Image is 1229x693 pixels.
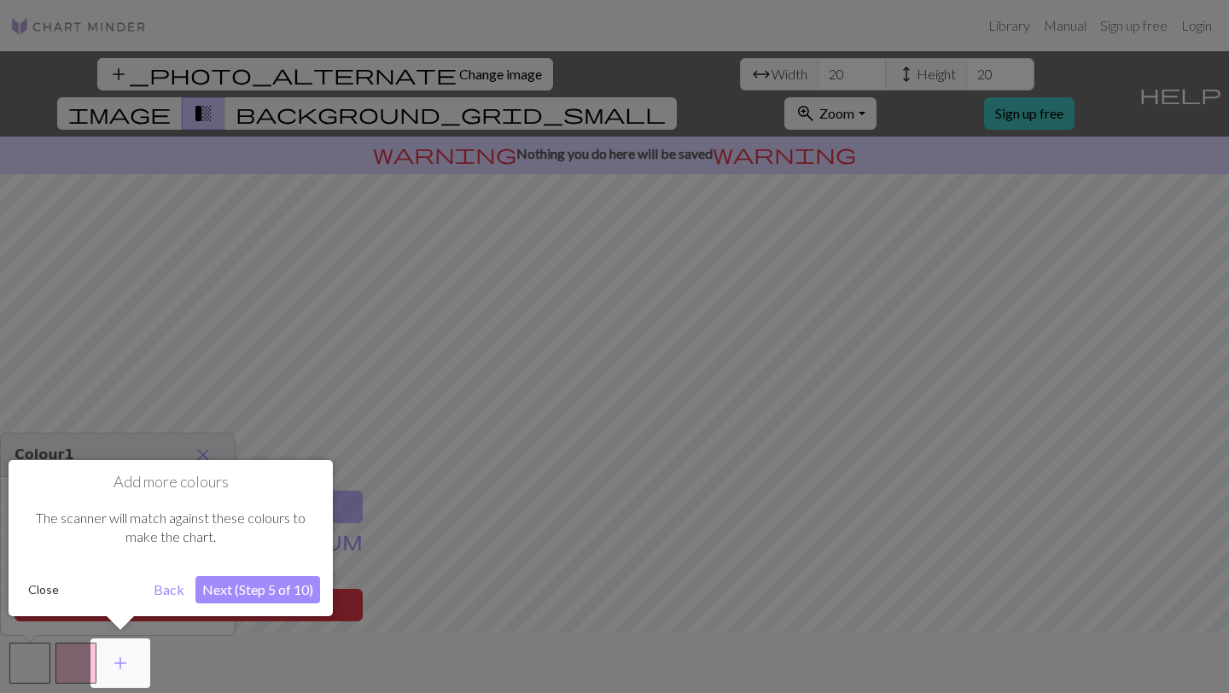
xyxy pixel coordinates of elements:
[21,577,66,603] button: Close
[21,492,320,564] div: The scanner will match against these colours to make the chart.
[9,460,333,616] div: Add more colours
[147,576,191,603] button: Back
[21,473,320,492] h1: Add more colours
[195,576,320,603] button: Next (Step 5 of 10)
